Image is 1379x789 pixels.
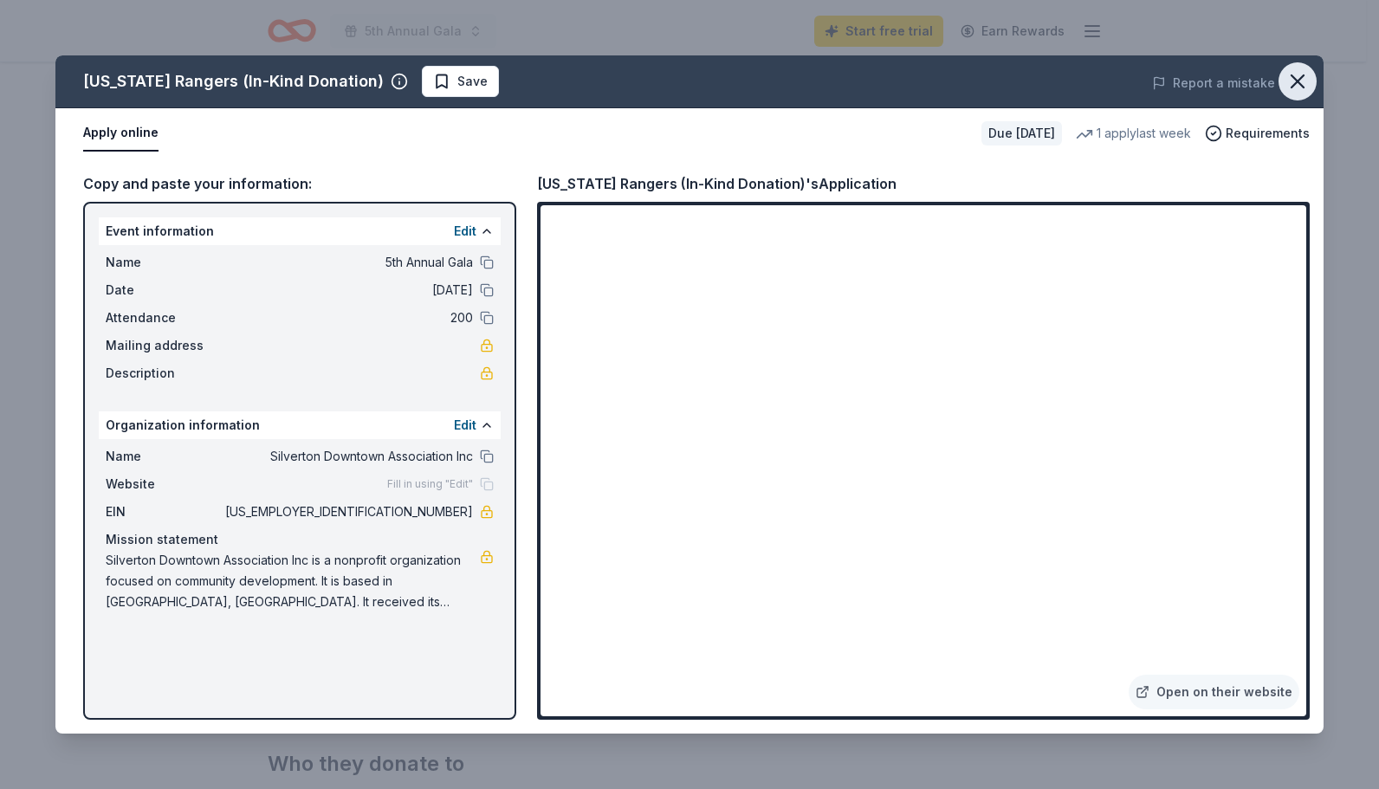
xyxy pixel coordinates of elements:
[1129,675,1299,709] a: Open on their website
[457,71,488,92] span: Save
[106,363,222,384] span: Description
[222,446,473,467] span: Silverton Downtown Association Inc
[1205,123,1310,144] button: Requirements
[454,415,476,436] button: Edit
[981,121,1062,146] div: Due [DATE]
[106,529,494,550] div: Mission statement
[222,252,473,273] span: 5th Annual Gala
[1152,73,1275,94] button: Report a mistake
[422,66,499,97] button: Save
[106,474,222,495] span: Website
[222,307,473,328] span: 200
[106,307,222,328] span: Attendance
[106,335,222,356] span: Mailing address
[1076,123,1191,144] div: 1 apply last week
[106,252,222,273] span: Name
[83,68,384,95] div: [US_STATE] Rangers (In-Kind Donation)
[387,477,473,491] span: Fill in using "Edit"
[1226,123,1310,144] span: Requirements
[106,550,480,612] span: Silverton Downtown Association Inc is a nonprofit organization focused on community development. ...
[83,115,159,152] button: Apply online
[106,280,222,301] span: Date
[537,172,897,195] div: [US_STATE] Rangers (In-Kind Donation)'s Application
[83,172,516,195] div: Copy and paste your information:
[454,221,476,242] button: Edit
[222,501,473,522] span: [US_EMPLOYER_IDENTIFICATION_NUMBER]
[99,217,501,245] div: Event information
[106,501,222,522] span: EIN
[106,446,222,467] span: Name
[99,411,501,439] div: Organization information
[222,280,473,301] span: [DATE]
